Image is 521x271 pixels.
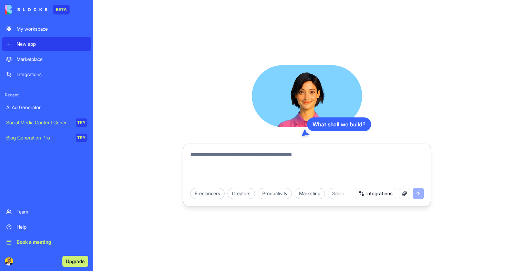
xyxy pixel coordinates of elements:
div: Social Media Content Generator [6,119,71,126]
a: Integrations [2,67,91,81]
div: Freelancers [190,188,225,199]
div: AI Ad Generator [6,104,87,111]
button: Integrations [355,188,396,199]
div: What shall we build? [307,117,371,131]
div: Marketplace [17,56,87,63]
div: BETA [53,5,70,14]
div: My workspace [17,25,87,32]
div: Productivity [258,188,292,199]
a: Team [2,205,91,219]
div: Sales [328,188,348,199]
a: BETA [5,5,70,14]
div: New app [17,41,87,48]
a: Book a meeting [2,235,91,249]
a: My workspace [2,22,91,36]
a: Upgrade [62,258,88,264]
img: logo [5,5,48,14]
div: Help [17,223,87,230]
div: Marketing [295,188,325,199]
div: Team [17,208,87,215]
a: New app [2,37,91,51]
a: Blog Generation ProTRY [2,131,91,145]
div: TRY [76,118,87,127]
div: Integrations [17,71,87,78]
button: Upgrade [62,256,88,267]
div: Book a meeting [17,239,87,246]
a: Marketplace [2,52,91,66]
div: Creators [227,188,255,199]
a: Social Media Content GeneratorTRY [2,116,91,129]
a: Help [2,220,91,234]
div: Blog Generation Pro [6,134,71,141]
span: Recent [2,92,91,98]
img: ACg8ocL5LTbm7bDFs4OZQI3u6K2eLChcpWYHygLhFHbcmCnAE2m7426b=s96-c [5,257,13,265]
div: TRY [76,134,87,142]
a: AI Ad Generator [2,101,91,114]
